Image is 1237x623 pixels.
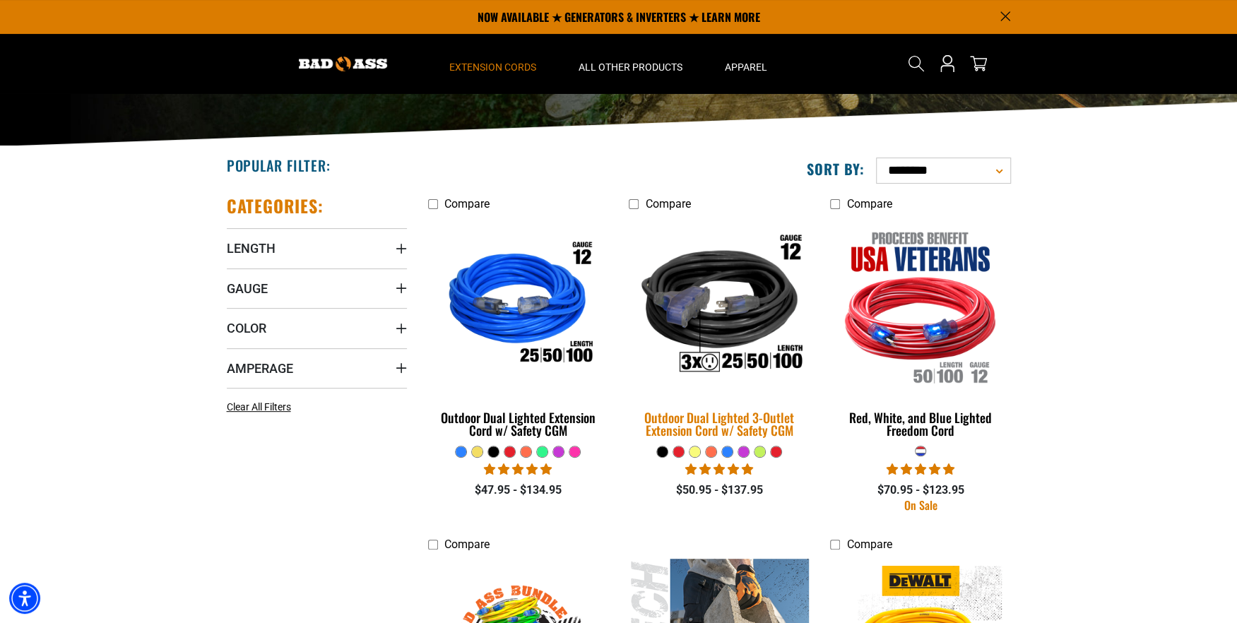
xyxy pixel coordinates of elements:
[807,160,865,178] label: Sort by:
[227,156,331,174] h2: Popular Filter:
[449,61,536,73] span: Extension Cords
[444,197,490,210] span: Compare
[557,34,704,93] summary: All Other Products
[905,52,928,75] summary: Search
[645,197,690,210] span: Compare
[685,463,753,476] span: 4.80 stars
[629,218,809,445] a: Outdoor Dual Lighted 3-Outlet Extension Cord w/ Safety CGM Outdoor Dual Lighted 3-Outlet Extensio...
[846,538,892,551] span: Compare
[704,34,788,93] summary: Apparel
[227,320,266,336] span: Color
[227,400,297,415] a: Clear All Filters
[227,360,293,376] span: Amperage
[227,348,407,388] summary: Amperage
[227,268,407,308] summary: Gauge
[967,55,990,72] a: cart
[629,411,809,437] div: Outdoor Dual Lighted 3-Outlet Extension Cord w/ Safety CGM
[620,215,818,396] img: Outdoor Dual Lighted 3-Outlet Extension Cord w/ Safety CGM
[887,463,954,476] span: 5.00 stars
[579,61,682,73] span: All Other Products
[830,218,1010,445] a: Red, White, and Blue Lighted Freedom Cord Red, White, and Blue Lighted Freedom Cord
[428,411,608,437] div: Outdoor Dual Lighted Extension Cord w/ Safety CGM
[428,218,608,445] a: Outdoor Dual Lighted Extension Cord w/ Safety CGM Outdoor Dual Lighted Extension Cord w/ Safety CGM
[227,228,407,268] summary: Length
[830,499,1010,511] div: On Sale
[227,195,324,217] h2: Categories:
[846,197,892,210] span: Compare
[936,34,959,93] a: Open this option
[227,308,407,348] summary: Color
[444,538,490,551] span: Compare
[831,225,1010,387] img: Red, White, and Blue Lighted Freedom Cord
[484,463,552,476] span: 4.81 stars
[299,57,387,71] img: Bad Ass Extension Cords
[830,411,1010,437] div: Red, White, and Blue Lighted Freedom Cord
[725,61,767,73] span: Apparel
[830,482,1010,499] div: $70.95 - $123.95
[227,280,268,297] span: Gauge
[227,240,276,256] span: Length
[429,225,607,387] img: Outdoor Dual Lighted Extension Cord w/ Safety CGM
[428,34,557,93] summary: Extension Cords
[428,482,608,499] div: $47.95 - $134.95
[227,401,291,413] span: Clear All Filters
[629,482,809,499] div: $50.95 - $137.95
[9,583,40,614] div: Accessibility Menu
